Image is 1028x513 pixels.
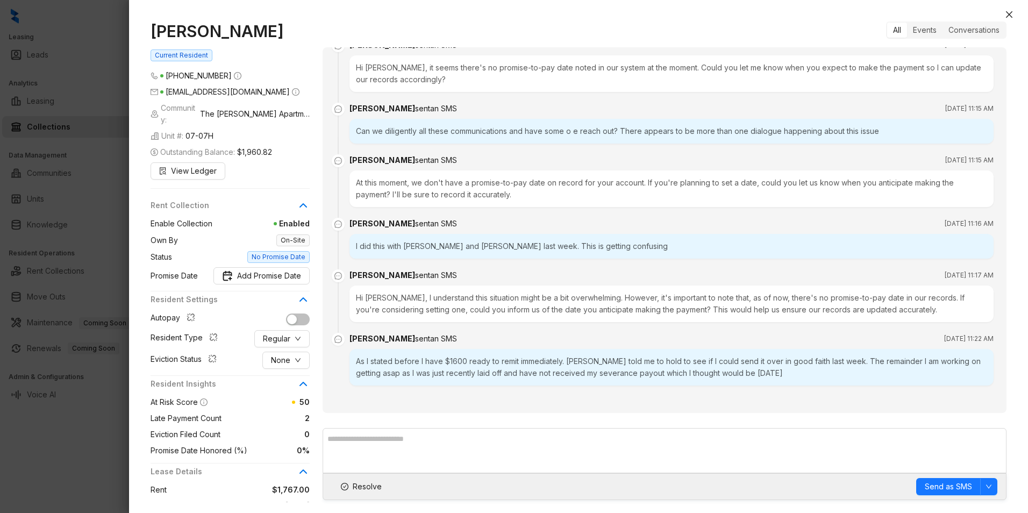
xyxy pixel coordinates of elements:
span: Resident Insights [151,378,297,390]
span: Regular [263,333,290,345]
span: message [332,269,345,282]
h1: [PERSON_NAME] [151,22,310,41]
span: sent an SMS [415,270,457,280]
img: building-icon [151,110,159,118]
button: Regulardown [254,330,310,347]
div: [PERSON_NAME] [349,333,457,345]
span: Enabled [212,218,310,230]
div: [PERSON_NAME] [349,218,457,230]
span: Resident Settings [151,294,297,305]
div: [PERSON_NAME] [349,154,457,166]
span: 2 [222,412,310,424]
div: Hi [PERSON_NAME], I understand this situation might be a bit overwhelming. However, it's importan... [349,286,994,322]
span: [DATE] 11:22 AM [944,333,994,344]
button: Resolve [332,478,391,495]
div: Rent Collection [151,199,310,218]
span: $1,767.00 [167,484,310,496]
span: down [295,336,301,342]
img: building-icon [151,132,159,140]
span: 07-07H [185,130,213,142]
div: Lease Details [151,466,310,484]
span: sent an SMS [415,334,457,343]
span: Promise Date Honored (%) [151,445,247,457]
div: Conversations [943,23,1005,38]
span: file-search [159,167,167,175]
span: The [PERSON_NAME] Apartments [200,108,310,120]
span: [DATE] 11:17 AM [945,270,994,281]
span: phone [151,72,158,80]
span: dollar [151,148,158,156]
span: [EMAIL_ADDRESS][DOMAIN_NAME] [166,87,290,96]
span: [PHONE_NUMBER] [166,71,232,80]
span: Eviction Filed Count [151,429,220,440]
span: Rent [151,484,167,496]
button: Nonedown [262,352,310,369]
span: $1,960.82 [237,146,272,158]
div: [PERSON_NAME] [349,269,457,281]
span: [DATE] 11:15 AM [945,103,994,114]
button: Promise DateAdd Promise Date [213,267,310,284]
span: View Ledger [171,165,217,177]
div: [PERSON_NAME] [349,103,457,115]
div: Can we diligently all these communications and have some o e reach out? There appears to be more ... [349,119,994,144]
span: No Promise Date [247,251,310,263]
span: Lease Details [151,466,297,478]
div: I did this with [PERSON_NAME] and [PERSON_NAME] last week. This is getting confusing [349,234,994,259]
span: Resolve [353,481,382,493]
span: info-circle [234,72,241,80]
div: segmented control [886,22,1006,39]
span: Add Promise Date [237,270,301,282]
div: Eviction Status [151,353,221,367]
div: Resident Settings [151,294,310,312]
div: At this moment, we don't have a promise-to-pay date on record for your account. If you're plannin... [349,170,994,207]
span: Outstanding Balance: [151,146,272,158]
span: info-circle [200,398,208,406]
div: Autopay [151,312,199,326]
button: Send as SMS [916,478,981,495]
span: info-circle [292,88,299,96]
span: Promise Date [151,270,198,282]
span: 50 [299,397,310,407]
span: sent an SMS [415,155,457,165]
span: message [332,333,345,346]
span: sent an SMS [415,219,457,228]
span: Current Resident [151,49,212,61]
div: As I stated before I have $1600 ready to remit immediately. [PERSON_NAME] told me to hold to see ... [349,349,994,386]
span: At Risk Score [151,397,198,407]
img: Promise Date [222,270,233,281]
div: Resident Insights [151,378,310,396]
span: Unit #: [151,130,213,142]
span: check-circle [341,483,348,490]
span: Late Payment Count [151,412,222,424]
span: close [1005,10,1013,19]
span: Rent Collection [151,199,297,211]
span: message [332,103,345,116]
button: View Ledger [151,162,225,180]
span: [DATE] 11:15 AM [945,155,994,166]
div: Resident Type [151,332,222,346]
span: [DATE] 11:16 AM [945,218,994,229]
div: All [887,23,907,38]
span: Community: [151,102,310,126]
span: sent an SMS [415,104,457,113]
span: None [271,354,290,366]
button: Close [1003,8,1016,21]
span: mail [151,88,158,96]
span: Lease Start [151,500,190,512]
span: 0 [220,429,310,440]
span: message [332,218,345,231]
div: Hi [PERSON_NAME], it seems there's no promise-to-pay date noted in our system at the moment. Coul... [349,55,994,92]
span: 0% [247,445,310,457]
span: Own By [151,234,178,246]
div: Events [907,23,943,38]
span: down [295,357,301,364]
span: Status [151,251,172,263]
span: Send as SMS [925,481,972,493]
span: [DATE] [190,500,310,512]
span: message [332,154,345,167]
span: Enable Collection [151,218,212,230]
span: On-Site [276,234,310,246]
span: down [986,483,992,490]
